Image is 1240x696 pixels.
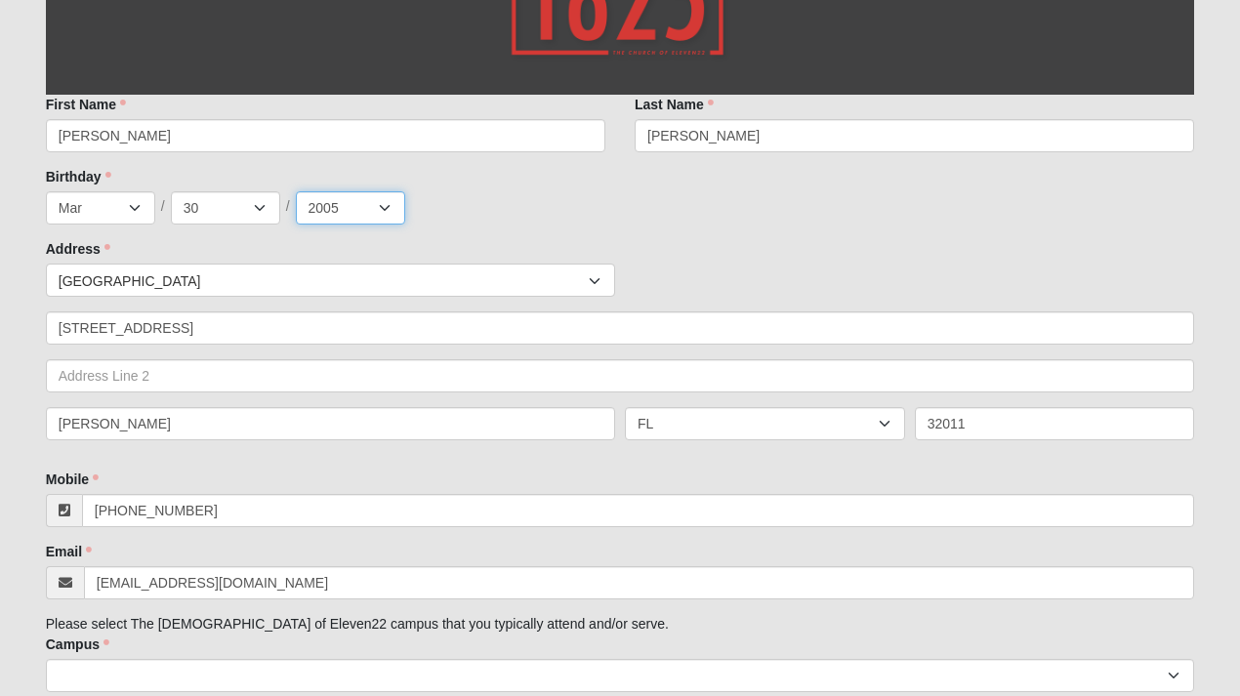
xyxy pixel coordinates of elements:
[46,359,1195,392] input: Address Line 2
[915,407,1195,440] input: Zip
[46,470,99,489] label: Mobile
[635,95,714,114] label: Last Name
[286,196,290,218] span: /
[46,311,1195,345] input: Address Line 1
[46,635,109,654] label: Campus
[46,167,111,186] label: Birthday
[46,407,615,440] input: City
[46,95,126,114] label: First Name
[59,265,589,298] span: [GEOGRAPHIC_DATA]
[46,239,110,259] label: Address
[46,542,92,561] label: Email
[161,196,165,218] span: /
